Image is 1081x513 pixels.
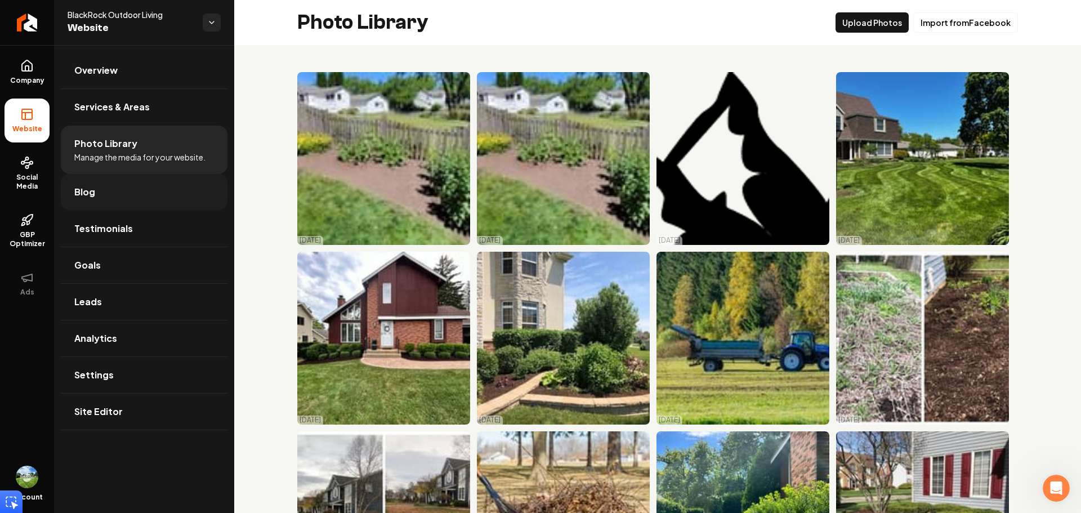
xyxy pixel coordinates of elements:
[297,11,428,34] h2: Photo Library
[61,394,227,430] a: Site Editor
[16,466,38,488] img: Alex Kaiteris
[74,185,95,199] span: Blog
[300,236,321,245] p: [DATE]
[477,252,650,425] img: No alt text set for this photo
[74,258,101,272] span: Goals
[74,137,137,150] span: Photo Library
[61,320,227,356] a: Analytics
[5,173,50,191] span: Social Media
[61,247,227,283] a: Goals
[61,174,227,210] a: Blog
[659,416,680,425] p: [DATE]
[659,236,680,245] p: [DATE]
[74,295,102,309] span: Leads
[913,12,1018,33] button: Import fromFacebook
[838,416,860,425] p: [DATE]
[74,100,150,114] span: Services & Areas
[300,416,321,425] p: [DATE]
[17,14,38,32] img: Rebolt Logo
[12,493,43,502] span: Account
[5,147,50,200] a: Social Media
[74,222,133,235] span: Testimonials
[61,211,227,247] a: Testimonials
[836,72,1009,245] img: No alt text set for this photo
[74,332,117,345] span: Analytics
[5,50,50,94] a: Company
[297,252,470,425] img: No alt text set for this photo
[297,72,470,245] img: Sunny backyard garden with vibrant yellow flowers, green plants, and a rustic wooden fence.
[68,9,194,20] span: BlackRock Outdoor Living
[5,204,50,257] a: GBP Optimizer
[74,64,118,77] span: Overview
[656,252,829,425] img: No alt text set for this photo
[61,89,227,125] a: Services & Areas
[61,284,227,320] a: Leads
[656,72,829,245] img: No alt text set for this photo
[479,416,501,425] p: [DATE]
[1043,475,1070,502] iframe: Intercom live chat
[74,368,114,382] span: Settings
[68,20,194,36] span: Website
[16,466,38,488] button: Open user button
[5,230,50,248] span: GBP Optimizer
[8,124,47,133] span: Website
[61,357,227,393] a: Settings
[74,405,123,418] span: Site Editor
[61,52,227,88] a: Overview
[838,236,860,245] p: [DATE]
[836,12,909,33] button: Upload Photos
[479,236,501,245] p: [DATE]
[477,72,650,245] img: Garden with yellow flowers, vegetable plants, and a wooden fence in a residential backyard.
[5,262,50,306] button: Ads
[836,252,1009,425] img: No alt text set for this photo
[6,76,49,85] span: Company
[74,151,206,163] span: Manage the media for your website.
[16,288,39,297] span: Ads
